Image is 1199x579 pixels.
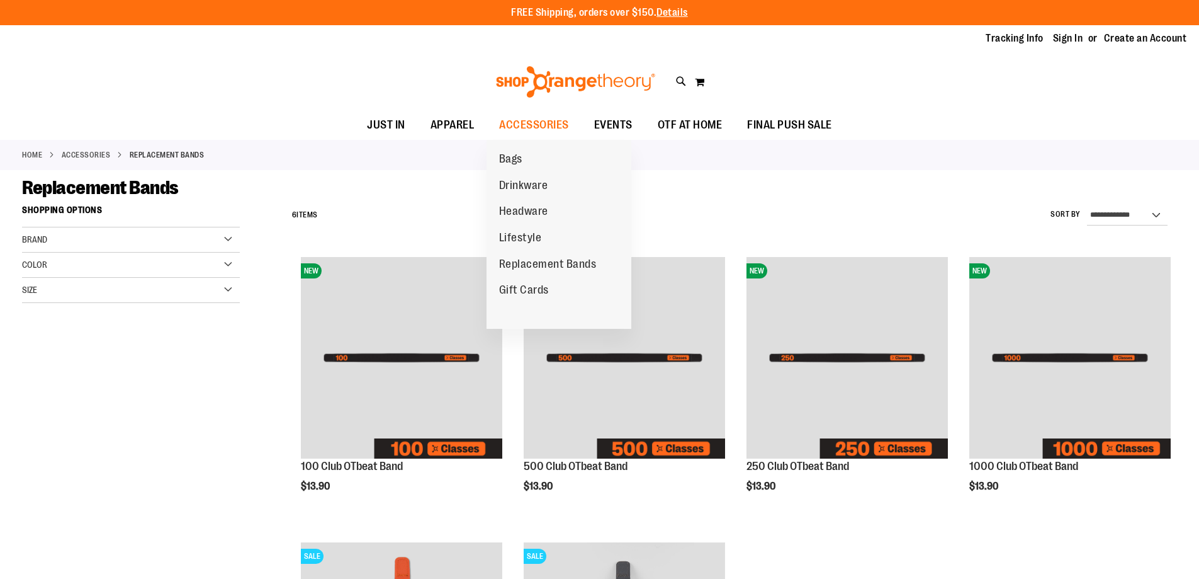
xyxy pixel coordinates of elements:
[969,460,1078,473] a: 1000 Club OTbeat Band
[517,251,731,518] div: product
[969,257,1171,459] img: Image of 1000 Club OTbeat Band
[969,257,1171,461] a: Image of 1000 Club OTbeat BandNEW
[746,460,849,473] a: 250 Club OTbeat Band
[740,251,954,518] div: product
[746,257,948,461] a: Image of 250 Club OTbeat BandNEW
[487,251,609,278] a: Replacement Bands
[295,251,509,518] div: product
[487,140,631,329] ul: ACCESSORIES
[499,284,549,299] span: Gift Cards
[22,260,47,270] span: Color
[645,111,735,140] a: OTF AT HOME
[494,66,657,98] img: Shop Orangetheory
[499,205,548,221] span: Headware
[487,173,561,199] a: Drinkware
[301,257,502,461] a: Image of 100 Club OTbeat BandNEW
[292,205,318,225] h2: Items
[62,149,111,161] a: ACCESSORIES
[22,149,42,161] a: Home
[22,234,47,244] span: Brand
[487,277,561,304] a: Gift Cards
[499,231,542,247] span: Lifestyle
[963,251,1177,518] div: product
[735,111,845,140] a: FINAL PUSH SALE
[22,285,37,295] span: Size
[301,257,502,459] img: Image of 100 Club OTbeat Band
[594,111,633,139] span: EVENTS
[130,149,205,161] strong: Replacement Bands
[969,263,990,278] span: NEW
[1104,32,1187,45] a: Create an Account
[301,481,332,492] span: $13.90
[986,32,1044,45] a: Tracking Info
[524,549,546,564] span: SALE
[301,460,403,473] a: 100 Club OTbeat Band
[746,257,948,459] img: Image of 250 Club OTbeat Band
[969,481,1000,492] span: $13.90
[658,111,723,139] span: OTF AT HOME
[524,460,628,473] a: 500 Club OTbeat Band
[582,111,645,140] a: EVENTS
[418,111,487,140] a: APPAREL
[499,258,597,273] span: Replacement Bands
[747,111,832,139] span: FINAL PUSH SALE
[1053,32,1083,45] a: Sign In
[22,177,179,198] span: Replacement Bands
[656,7,688,18] a: Details
[746,263,767,278] span: NEW
[499,111,569,139] span: ACCESSORIES
[487,198,561,225] a: Headware
[431,111,475,139] span: APPAREL
[367,111,405,139] span: JUST IN
[511,6,688,20] p: FREE Shipping, orders over $150.
[524,257,725,459] img: Image of 500 Club OTbeat Band
[1050,209,1081,220] label: Sort By
[499,179,548,195] span: Drinkware
[487,225,554,251] a: Lifestyle
[487,146,535,173] a: Bags
[487,111,582,139] a: ACCESSORIES
[301,549,324,564] span: SALE
[354,111,418,140] a: JUST IN
[301,263,322,278] span: NEW
[22,199,240,227] strong: Shopping Options
[499,152,522,168] span: Bags
[292,210,297,219] span: 6
[524,481,554,492] span: $13.90
[746,481,777,492] span: $13.90
[524,257,725,461] a: Image of 500 Club OTbeat BandNEW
